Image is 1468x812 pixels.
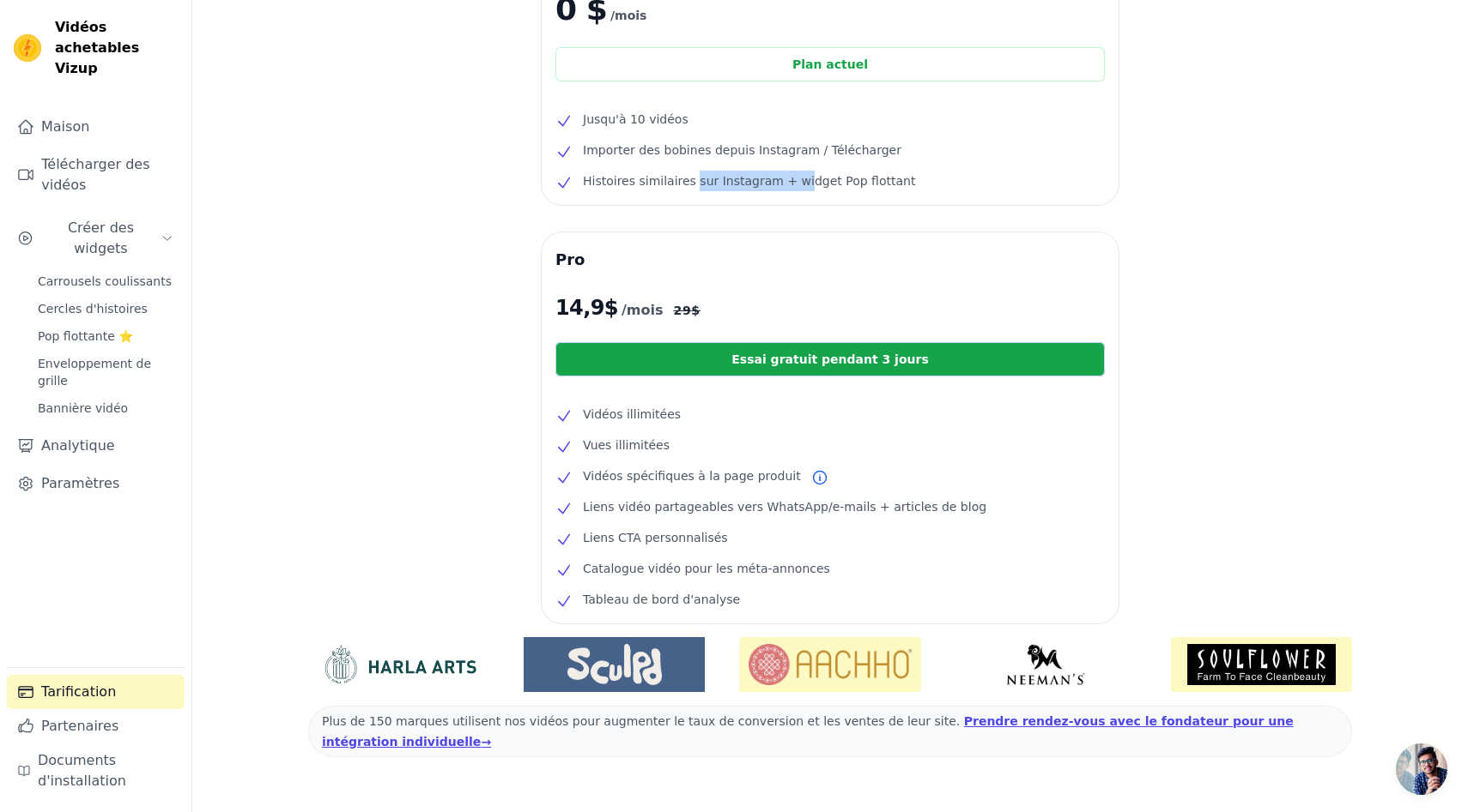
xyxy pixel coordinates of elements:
a: Cercles d'histoires [27,297,185,321]
font: Partenaires [41,718,118,734]
img: Neeman's [955,644,1137,685]
a: Télécharger des vidéos [7,147,185,202]
font: /mois [622,302,664,318]
font: Essai gratuit pendant 3 jours [731,352,928,366]
font: $ [691,304,700,317]
a: Enveloppement de grille [27,352,185,393]
font: Catalogue vidéo pour les méta-annonces [583,562,830,575]
font: Liens CTA personnalisés [583,531,728,544]
font: Tarification [41,683,116,700]
a: Maison [7,110,185,144]
font: Télécharger des vidéos [41,156,149,193]
font: Carrousels coulissants [38,274,172,288]
a: Ouvrir le chat [1396,743,1447,795]
font: 29 [673,304,691,317]
font: Vues illimitées [583,438,670,452]
a: Tarification [7,675,185,709]
font: $ [604,296,618,320]
a: Carrousels coulissants [27,269,185,293]
img: Fleur d'âme [1171,637,1352,692]
font: Documents d'installation [38,752,126,789]
font: Tableau de bord d'analyse [583,592,740,606]
a: Bannière vidéo [27,396,185,420]
img: Sculpté US [524,644,705,685]
font: Pop flottante ⭐ [38,329,133,343]
font: Histoires similaires sur Instagram + widget Pop flottant [583,174,915,188]
a: Paramètres [7,466,185,501]
font: Maison [41,118,89,135]
font: Vidéos achetables Vizup [55,19,139,76]
font: Analytique [41,437,115,454]
font: Paramètres [41,475,119,491]
img: Aachho [739,637,920,692]
a: Essai gratuit pendant 3 jours [555,342,1105,376]
font: Liens vidéo partageables vers WhatsApp/e-mails + articles de blog [583,500,986,514]
font: Vidéos illimitées [583,407,681,421]
font: /mois [610,9,646,22]
font: Vidéos spécifiques à la page produit [583,469,801,483]
font: Cercles d'histoires [38,302,148,316]
font: Bannière vidéo [38,401,128,415]
a: Pop flottante ⭐ [27,324,185,348]
font: Jusqu'à 10 vidéos [583,112,689,126]
a: Analytique [7,429,185,463]
a: Documents d'installation [7,743,185,798]
img: HarlaArts [308,644,489,685]
a: Partenaires [7,709,185,743]
img: Vizup [14,34,41,62]
font: Enveloppement de grille [38,357,151,388]
font: Créer des widgets [68,220,134,256]
button: Créer des widgets [7,211,185,266]
font: Importer des bobines depuis Instagram / Télécharger [583,143,901,157]
a: Prendre rendez-vous avec le fondateur pour une intégration individuelle [322,714,1294,749]
font: Plan actuel [792,57,868,71]
font: Pro [555,250,585,268]
font: 14,9 [555,296,604,320]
